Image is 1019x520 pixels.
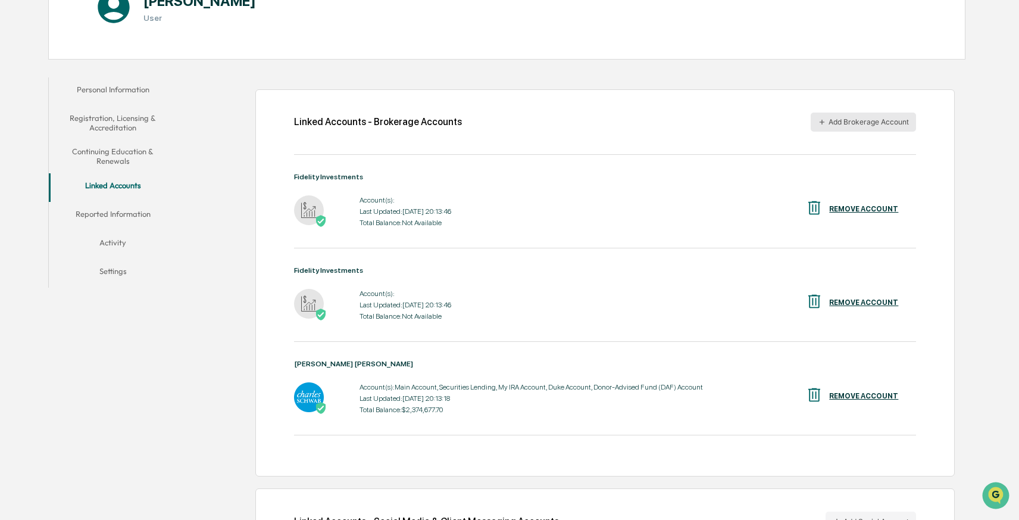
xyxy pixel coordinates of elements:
[40,103,151,113] div: We're available if you need us!
[202,95,217,109] button: Start new chat
[24,150,77,162] span: Preclearance
[360,383,703,391] div: Account(s): Main Account, Securities Lending, My IRA Account, Duke Account, Donor-Advised Fund (D...
[360,207,451,216] div: Last Updated: [DATE] 20:13:46
[294,289,324,319] img: Fidelity Investments - Active
[49,77,177,288] div: secondary tabs example
[49,173,177,202] button: Linked Accounts
[84,201,144,211] a: Powered byPylon
[12,174,21,183] div: 🔎
[805,386,823,404] img: REMOVE ACCOUNT
[811,113,916,132] button: Add Brokerage Account
[981,481,1013,513] iframe: Open customer support
[805,199,823,217] img: REMOVE ACCOUNT
[24,173,75,185] span: Data Lookup
[315,309,327,320] img: Active
[49,259,177,288] button: Settings
[118,202,144,211] span: Pylon
[360,312,451,320] div: Total Balance: Not Available
[294,116,462,127] div: Linked Accounts - Brokerage Accounts
[360,301,451,309] div: Last Updated: [DATE] 20:13:46
[829,392,898,400] div: REMOVE ACCOUNT
[294,382,324,412] img: Charles Schwab - Active
[829,205,898,213] div: REMOVE ACCOUNT
[86,151,96,161] div: 🗄️
[49,139,177,173] button: Continuing Education & Renewals
[40,91,195,103] div: Start new chat
[315,215,327,227] img: Active
[805,292,823,310] img: REMOVE ACCOUNT
[7,168,80,189] a: 🔎Data Lookup
[294,360,917,368] div: [PERSON_NAME] [PERSON_NAME]
[360,406,703,414] div: Total Balance: $2,374,677.70
[315,402,327,414] img: Active
[12,91,33,113] img: 1746055101610-c473b297-6a78-478c-a979-82029cc54cd1
[294,266,917,275] div: Fidelity Investments
[360,289,451,298] div: Account(s):
[360,219,451,227] div: Total Balance: Not Available
[49,231,177,259] button: Activity
[12,151,21,161] div: 🖐️
[294,195,324,225] img: Fidelity Investments - Active
[360,196,451,204] div: Account(s):
[49,106,177,140] button: Registration, Licensing & Accreditation
[49,202,177,231] button: Reported Information
[98,150,148,162] span: Attestations
[143,13,256,23] h3: User
[7,145,82,167] a: 🖐️Preclearance
[829,298,898,307] div: REMOVE ACCOUNT
[82,145,152,167] a: 🗄️Attestations
[360,394,703,403] div: Last Updated: [DATE] 20:13:18
[12,25,217,44] p: How can we help?
[49,77,177,106] button: Personal Information
[294,173,917,181] div: Fidelity Investments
